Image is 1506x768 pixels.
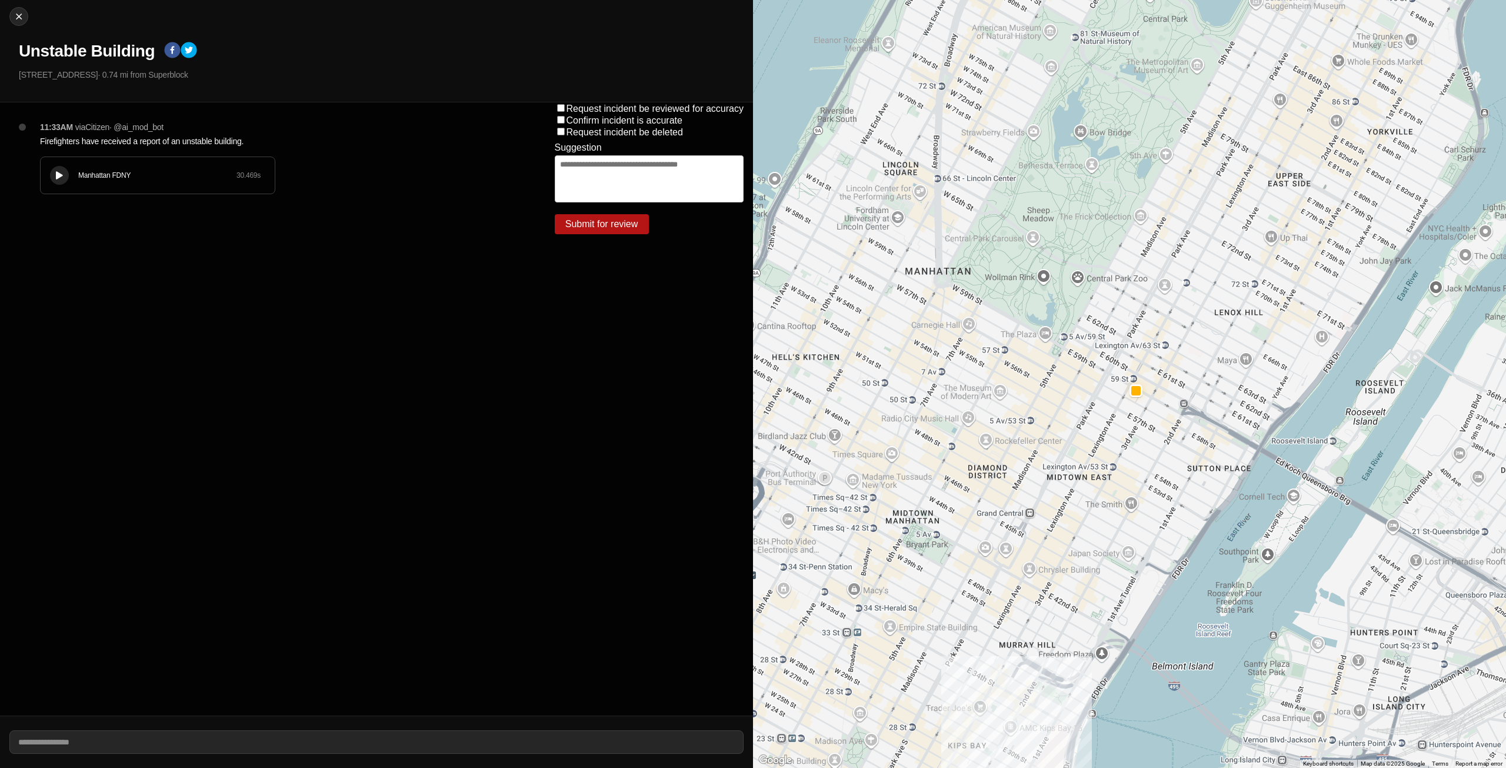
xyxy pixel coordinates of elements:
[78,171,236,180] div: Manhattan FDNY
[567,115,682,125] label: Confirm incident is accurate
[19,41,155,62] h1: Unstable Building
[9,7,28,26] button: cancel
[1455,760,1502,767] a: Report a map error
[236,171,261,180] div: 30.469 s
[75,121,164,133] p: via Citizen · @ ai_mod_bot
[40,121,73,133] p: 11:33AM
[164,42,181,61] button: facebook
[567,127,683,137] label: Request incident be deleted
[555,214,649,234] button: Submit for review
[756,753,795,768] a: Open this area in Google Maps (opens a new window)
[1303,760,1354,768] button: Keyboard shortcuts
[756,753,795,768] img: Google
[1432,760,1448,767] a: Terms (opens in new tab)
[40,135,508,147] p: Firefighters have received a report of an unstable building.
[19,69,744,81] p: [STREET_ADDRESS] · 0.74 mi from Superblock
[555,142,602,153] label: Suggestion
[567,104,744,114] label: Request incident be reviewed for accuracy
[13,11,25,22] img: cancel
[181,42,197,61] button: twitter
[1361,760,1425,767] span: Map data ©2025 Google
